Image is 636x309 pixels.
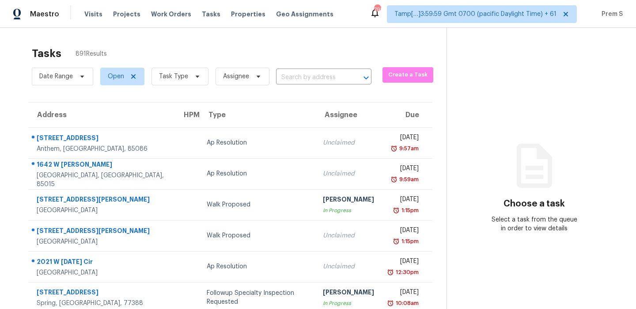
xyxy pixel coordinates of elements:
div: Walk Proposed [207,231,309,240]
h2: Tasks [32,49,61,58]
th: Assignee [316,103,381,127]
div: Unclaimed [323,262,374,271]
span: Assignee [223,72,249,81]
div: Ap Resolution [207,169,309,178]
div: [DATE] [388,257,419,268]
img: Overdue Alarm Icon [387,299,394,308]
span: Create a Task [387,70,429,80]
div: [STREET_ADDRESS][PERSON_NAME] [37,226,168,237]
div: [DATE] [388,195,419,206]
div: 1:15pm [400,237,419,246]
span: Properties [231,10,265,19]
div: Walk Proposed [207,200,309,209]
span: Projects [113,10,140,19]
div: Unclaimed [323,169,374,178]
span: Geo Assignments [276,10,333,19]
div: [GEOGRAPHIC_DATA] [37,237,168,246]
div: 1642 W [PERSON_NAME] [37,160,168,171]
div: 9:57am [397,144,419,153]
span: Task Type [159,72,188,81]
span: Tamp[…]3:59:59 Gmt 0700 (pacific Daylight Time) + 61 [394,10,556,19]
h3: Choose a task [503,199,565,208]
div: [PERSON_NAME] [323,195,374,206]
div: In Progress [323,299,374,308]
div: [STREET_ADDRESS] [37,134,168,145]
th: HPM [175,103,200,127]
span: Open [108,72,124,81]
span: Visits [84,10,102,19]
div: [DATE] [388,164,419,175]
div: Unclaimed [323,231,374,240]
button: Open [360,72,372,84]
div: [DATE] [388,226,419,237]
div: [DATE] [388,133,419,144]
div: Ap Resolution [207,138,309,147]
span: Tasks [202,11,220,17]
div: [STREET_ADDRESS][PERSON_NAME] [37,195,168,206]
div: Spring, [GEOGRAPHIC_DATA], 77388 [37,299,168,308]
div: Unclaimed [323,138,374,147]
div: 1:15pm [400,206,419,215]
div: Followup Specialty Inspection Requested [207,289,309,306]
div: [DATE] [388,288,419,299]
span: Prem S [598,10,623,19]
span: Maestro [30,10,59,19]
input: Search by address [276,71,347,84]
div: [PERSON_NAME] [323,288,374,299]
div: [STREET_ADDRESS] [37,288,168,299]
div: 9:59am [397,175,419,184]
img: Overdue Alarm Icon [390,175,397,184]
div: Anthem, [GEOGRAPHIC_DATA], 85086 [37,145,168,153]
th: Address [28,103,175,127]
div: In Progress [323,206,374,215]
span: Work Orders [151,10,191,19]
span: Date Range [39,72,73,81]
img: Overdue Alarm Icon [387,268,394,277]
button: Create a Task [382,67,433,83]
div: [GEOGRAPHIC_DATA] [37,268,168,277]
th: Due [381,103,432,127]
div: 792 [374,5,380,14]
div: [GEOGRAPHIC_DATA], [GEOGRAPHIC_DATA], 85015 [37,171,168,189]
img: Overdue Alarm Icon [393,237,400,246]
th: Type [200,103,316,127]
div: Ap Resolution [207,262,309,271]
img: Overdue Alarm Icon [390,144,397,153]
div: [GEOGRAPHIC_DATA] [37,206,168,215]
img: Overdue Alarm Icon [393,206,400,215]
div: 12:30pm [394,268,419,277]
div: Select a task from the queue in order to view details [491,215,578,233]
div: 2021 W [DATE] Cir [37,257,168,268]
span: 891 Results [76,50,107,58]
div: 10:08am [394,299,419,308]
